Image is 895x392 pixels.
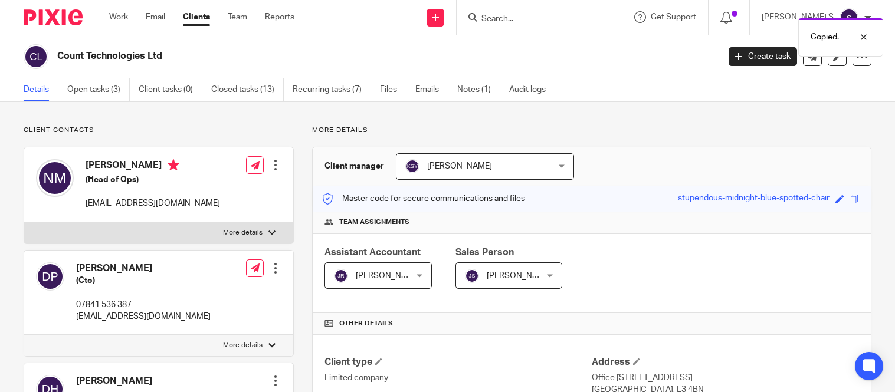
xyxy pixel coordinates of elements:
[139,78,202,101] a: Client tasks (0)
[183,11,210,23] a: Clients
[146,11,165,23] a: Email
[293,78,371,101] a: Recurring tasks (7)
[223,341,263,350] p: More details
[405,159,419,173] img: svg%3E
[86,159,220,174] h4: [PERSON_NAME]
[334,269,348,283] img: svg%3E
[76,262,211,275] h4: [PERSON_NAME]
[592,356,859,368] h4: Address
[729,47,797,66] a: Create task
[76,311,211,322] p: [EMAIL_ADDRESS][DOMAIN_NAME]
[265,11,294,23] a: Reports
[24,78,58,101] a: Details
[380,78,406,101] a: Files
[840,8,858,27] img: svg%3E
[76,275,211,286] h5: (Cto)
[324,356,592,368] h4: Client type
[223,228,263,238] p: More details
[24,9,83,25] img: Pixie
[312,126,871,135] p: More details
[465,269,479,283] img: svg%3E
[427,162,492,170] span: [PERSON_NAME]
[322,193,525,205] p: Master code for secure communications and files
[356,272,421,280] span: [PERSON_NAME]
[86,197,220,209] p: [EMAIL_ADDRESS][DOMAIN_NAME]
[76,375,152,387] h4: [PERSON_NAME]
[509,78,555,101] a: Audit logs
[109,11,128,23] a: Work
[415,78,448,101] a: Emails
[339,319,393,328] span: Other details
[339,218,409,227] span: Team assignments
[86,174,220,186] h5: (Head of Ops)
[67,78,130,101] a: Open tasks (3)
[24,44,48,69] img: svg%3E
[76,299,211,311] p: 07841 536 387
[678,192,830,206] div: stupendous-midnight-blue-spotted-chair
[455,248,514,257] span: Sales Person
[457,78,500,101] a: Notes (1)
[324,248,421,257] span: Assistant Accountant
[324,372,592,384] p: Limited company
[168,159,179,171] i: Primary
[36,262,64,291] img: svg%3E
[36,159,74,197] img: svg%3E
[487,272,552,280] span: [PERSON_NAME]
[592,372,859,384] p: Office [STREET_ADDRESS]
[228,11,247,23] a: Team
[811,31,839,43] p: Copied.
[211,78,284,101] a: Closed tasks (13)
[324,160,384,172] h3: Client manager
[24,126,294,135] p: Client contacts
[57,50,580,62] h2: Count Technologies Ltd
